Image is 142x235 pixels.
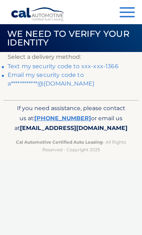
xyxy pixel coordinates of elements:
a: Cal Automotive [11,7,65,25]
strong: Cal Automotive Certified Auto Leasing [16,139,103,145]
p: - All Rights Reserved - Copyright 2025 [14,138,128,153]
button: Menu [120,7,135,19]
span: We need to verify your identity [7,29,129,48]
span: [EMAIL_ADDRESS][DOMAIN_NAME] [20,125,128,131]
a: [PHONE_NUMBER] [34,115,91,122]
p: If you need assistance, please contact us at: or email us at [14,103,128,134]
p: Select a delivery method: [8,52,134,62]
a: Text my security code to xxx-xxx-1366 [8,63,119,70]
